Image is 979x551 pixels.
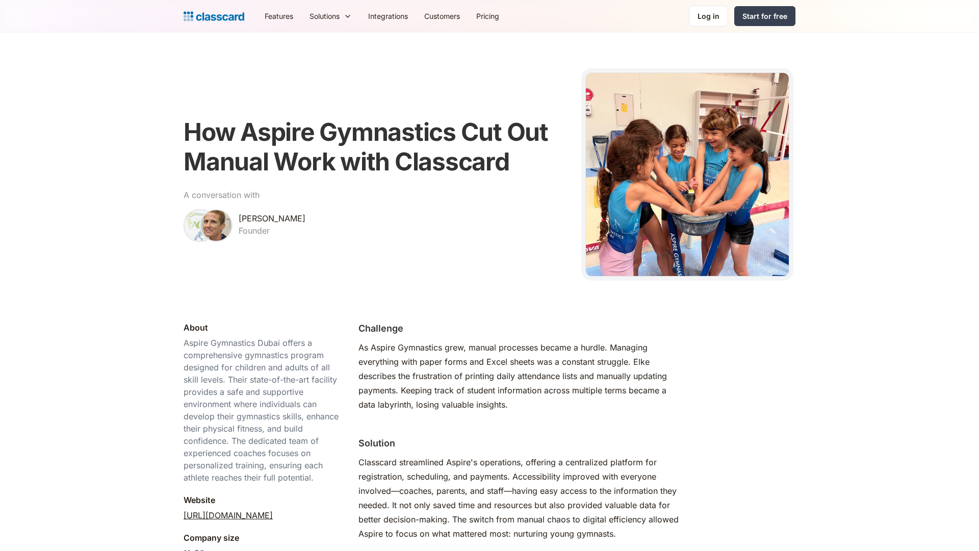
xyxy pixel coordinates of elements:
div: Log in [698,11,719,21]
div: Website [184,494,215,506]
a: [URL][DOMAIN_NAME] [184,509,273,521]
div: Aspire Gymnastics Dubai offers a comprehensive gymnastics program designed for children and adult... [184,337,342,484]
a: Pricing [468,5,507,28]
div: Solutions [310,11,340,21]
div: As Aspire Gymnastics grew, manual processes became a hurdle. Managing everything with paper forms... [358,340,682,412]
a: Log in [689,6,728,27]
div: Classcard streamlined Aspire's operations, offering a centralized platform for registration, sche... [358,455,682,541]
div: Solutions [301,5,360,28]
a: Logo [184,9,244,23]
div: Company size [184,532,239,544]
div: Founder [239,224,270,237]
a: Customers [416,5,468,28]
a: Features [256,5,301,28]
h1: How Aspire Gymnastics Cut Out Manual Work with Classcard [184,117,569,176]
a: Integrations [360,5,416,28]
h2: Challenge [358,321,403,335]
div: [PERSON_NAME] [239,212,305,224]
div: About [184,321,208,334]
div: Start for free [742,11,787,21]
h2: Solution [358,436,395,450]
div: A conversation with [184,189,260,201]
a: Start for free [734,6,795,26]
